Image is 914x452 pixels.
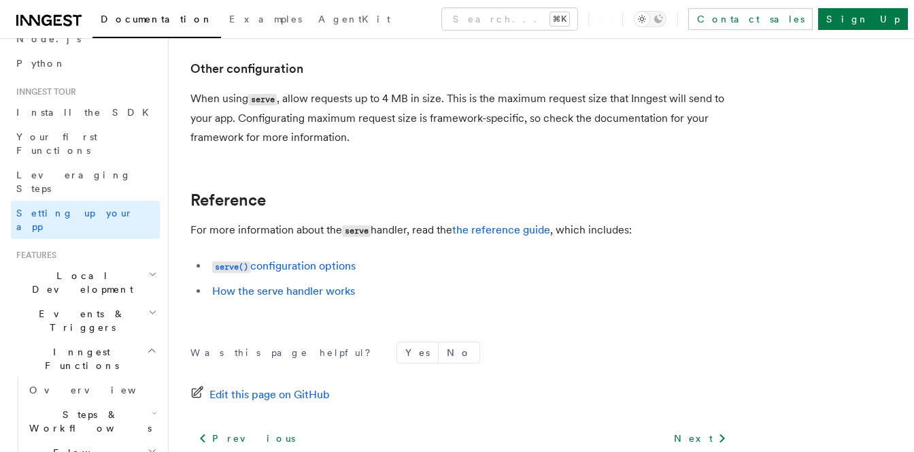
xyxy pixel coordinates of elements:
a: Leveraging Steps [11,163,160,201]
span: Steps & Workflows [24,408,152,435]
code: serve [248,94,277,106]
a: Next [666,426,734,451]
span: Local Development [11,269,148,296]
span: AgentKit [318,14,390,25]
a: Contact sales [688,8,813,30]
span: Leveraging Steps [16,169,131,194]
button: Events & Triggers [11,302,160,340]
a: How the serve handler works [212,285,355,297]
a: Edit this page on GitHub [190,385,330,404]
a: Examples [221,4,310,37]
span: Documentation [101,14,213,25]
button: Local Development [11,263,160,302]
a: Previous [190,426,303,451]
code: serve() [212,261,250,273]
a: Other configuration [190,59,303,78]
kbd: ⌘K [550,12,569,26]
a: Install the SDK [11,100,160,125]
a: Setting up your app [11,201,160,239]
span: Node.js [16,33,81,44]
a: Node.js [11,27,160,51]
span: Python [16,58,66,69]
span: Edit this page on GitHub [209,385,330,404]
a: AgentKit [310,4,399,37]
a: Python [11,51,160,76]
p: Was this page helpful? [190,346,380,359]
span: Install the SDK [16,107,157,118]
button: Toggle dark mode [634,11,666,27]
button: Yes [397,342,438,363]
a: Your first Functions [11,125,160,163]
a: Sign Up [818,8,908,30]
span: Examples [229,14,302,25]
button: Inngest Functions [11,340,160,378]
button: No [439,342,479,363]
a: Overview [24,378,160,402]
span: Inngest tour [11,86,76,97]
button: Search...⌘K [442,8,577,30]
code: serve [342,225,371,237]
p: For more information about the handler, read the , which includes: [190,221,734,240]
span: Features [11,250,56,261]
p: When using , allow requests up to 4 MB in size. This is the maximum request size that Inngest wil... [190,89,734,147]
a: the reference guide [452,223,550,236]
span: Inngest Functions [11,345,147,372]
a: Reference [190,191,266,210]
button: Steps & Workflows [24,402,160,440]
span: Setting up your app [16,208,133,232]
a: serve()configuration options [212,259,356,272]
span: Your first Functions [16,131,97,156]
span: Events & Triggers [11,307,148,334]
span: Overview [29,385,169,395]
a: Documentation [92,4,221,38]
